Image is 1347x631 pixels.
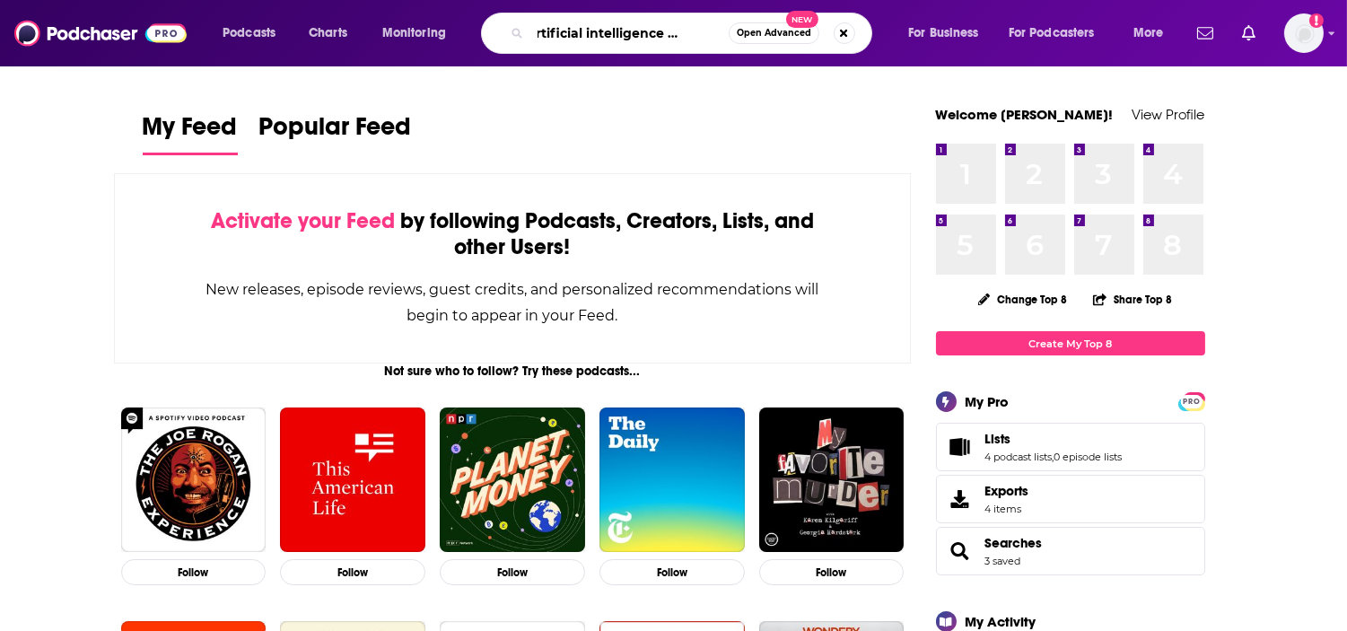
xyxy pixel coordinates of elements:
a: PRO [1181,394,1203,408]
img: The Daily [599,408,745,553]
a: Lists [942,434,978,460]
span: More [1133,21,1164,46]
img: My Favorite Murder with Karen Kilgariff and Georgia Hardstark [759,408,905,553]
div: by following Podcasts, Creators, Lists, and other Users! [205,208,821,260]
a: Show notifications dropdown [1190,18,1220,48]
button: Change Top 8 [967,288,1079,311]
span: PRO [1181,395,1203,408]
button: open menu [1121,19,1186,48]
img: Podchaser - Follow, Share and Rate Podcasts [14,16,187,50]
span: Exports [942,486,978,512]
button: Follow [599,559,745,585]
a: Searches [942,539,978,564]
a: 4 podcast lists [985,451,1053,463]
span: Monitoring [382,21,446,46]
button: open menu [370,19,469,48]
button: Follow [280,559,425,585]
span: My Feed [143,111,238,153]
button: open menu [210,19,299,48]
span: Charts [309,21,347,46]
span: For Podcasters [1009,21,1095,46]
span: For Business [908,21,979,46]
button: Show profile menu [1284,13,1324,53]
span: Exports [985,483,1029,499]
span: Lists [985,431,1011,447]
div: New releases, episode reviews, guest credits, and personalized recommendations will begin to appe... [205,276,821,329]
span: Activate your Feed [211,207,395,234]
button: Open AdvancedNew [729,22,819,44]
div: Search podcasts, credits, & more... [498,13,889,54]
a: My Feed [143,111,238,155]
a: 0 episode lists [1054,451,1123,463]
button: Share Top 8 [1092,282,1173,317]
button: open menu [997,19,1121,48]
a: Lists [985,431,1123,447]
a: Create My Top 8 [936,331,1205,355]
img: Planet Money [440,408,585,553]
span: 4 items [985,503,1029,515]
a: View Profile [1133,106,1205,123]
button: Follow [121,559,267,585]
span: Lists [936,423,1205,471]
a: Show notifications dropdown [1235,18,1263,48]
div: My Activity [966,613,1036,630]
a: Searches [985,535,1043,551]
button: Follow [759,559,905,585]
a: Welcome [PERSON_NAME]! [936,106,1114,123]
img: User Profile [1284,13,1324,53]
input: Search podcasts, credits, & more... [530,19,729,48]
div: My Pro [966,393,1010,410]
span: , [1053,451,1054,463]
span: Searches [936,527,1205,575]
a: 3 saved [985,555,1021,567]
span: Open Advanced [737,29,811,38]
img: The Joe Rogan Experience [121,408,267,553]
a: Popular Feed [259,111,412,155]
span: New [786,11,818,28]
svg: Add a profile image [1309,13,1324,28]
img: This American Life [280,408,425,553]
span: Logged in as ABolliger [1284,13,1324,53]
div: Not sure who to follow? Try these podcasts... [114,364,912,379]
span: Podcasts [223,21,276,46]
button: Follow [440,559,585,585]
button: open menu [896,19,1002,48]
span: Popular Feed [259,111,412,153]
a: Charts [297,19,358,48]
a: Exports [936,475,1205,523]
